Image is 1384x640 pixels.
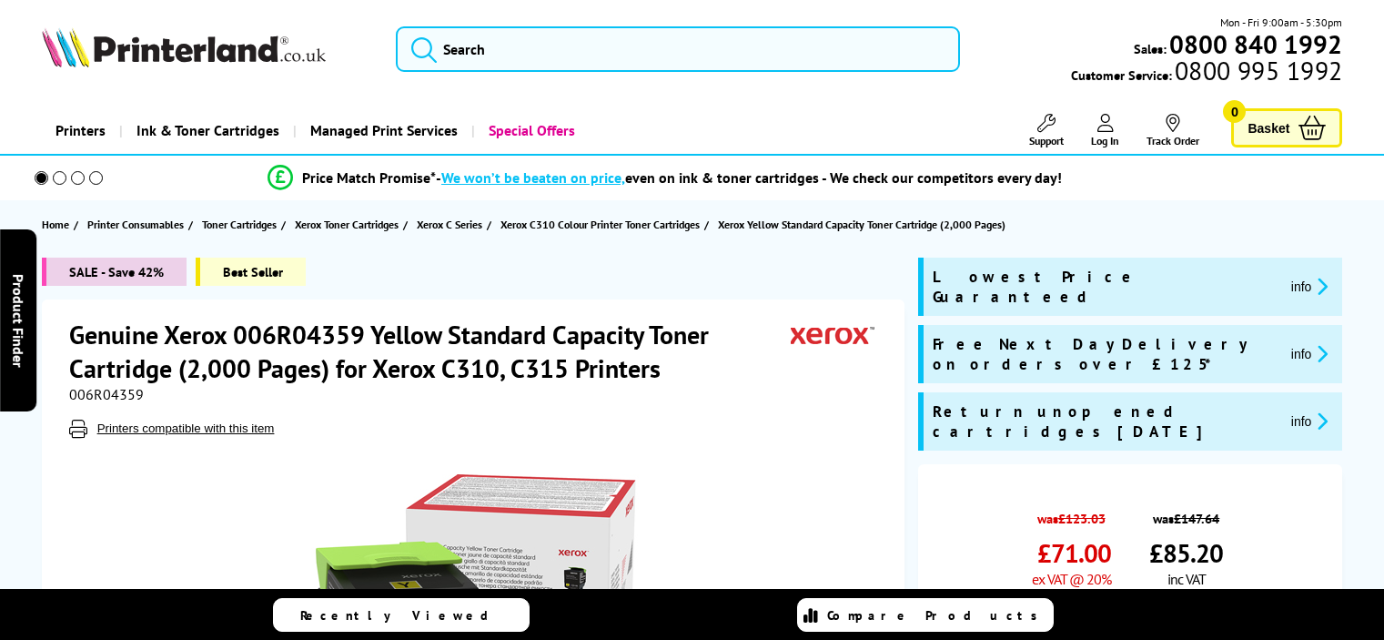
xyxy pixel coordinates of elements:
[1167,36,1342,53] a: 0800 840 1992
[1223,100,1246,123] span: 0
[1037,536,1111,570] span: £71.00
[69,318,791,385] h1: Genuine Xerox 006R04359 Yellow Standard Capacity Toner Cartridge (2,000 Pages) for Xerox C310, C3...
[295,215,399,234] span: Xerox Toner Cartridges
[1029,134,1064,147] span: Support
[295,215,403,234] a: Xerox Toner Cartridges
[827,607,1047,624] span: Compare Products
[9,162,1320,194] li: modal_Promise
[718,215,1010,234] a: Xerox Yellow Standard Capacity Toner Cartridge (2,000 Pages)
[1169,27,1342,61] b: 0800 840 1992
[441,168,625,187] span: We won’t be beaten on price,
[1147,114,1199,147] a: Track Order
[791,318,874,351] img: Xerox
[1091,114,1119,147] a: Log In
[1029,114,1064,147] a: Support
[1071,62,1342,84] span: Customer Service:
[1149,536,1223,570] span: £85.20
[42,215,74,234] a: Home
[42,107,119,154] a: Printers
[1286,343,1334,364] button: promo-description
[92,421,280,436] button: Printers compatible with this item
[933,334,1277,374] span: Free Next Day Delivery on orders over £125*
[300,607,507,624] span: Recently Viewed
[42,27,373,71] a: Printerland Logo
[1231,108,1342,147] a: Basket 0
[1167,570,1206,588] span: inc VAT
[417,215,487,234] a: Xerox C Series
[718,215,1005,234] span: Xerox Yellow Standard Capacity Toner Cartridge (2,000 Pages)
[1174,510,1219,527] strike: £147.64
[136,107,279,154] span: Ink & Toner Cartridges
[396,26,960,72] input: Search
[1032,570,1111,588] span: ex VAT @ 20%
[69,385,144,403] span: 006R04359
[87,215,188,234] a: Printer Consumables
[1058,510,1106,527] strike: £123.03
[471,107,589,154] a: Special Offers
[196,258,306,286] span: Best Seller
[1286,276,1334,297] button: promo-description
[797,598,1054,632] a: Compare Products
[1220,14,1342,31] span: Mon - Fri 9:00am - 5:30pm
[42,215,69,234] span: Home
[1032,501,1111,527] span: was
[202,215,281,234] a: Toner Cartridges
[293,107,471,154] a: Managed Print Services
[1091,134,1119,147] span: Log In
[1172,62,1342,79] span: 0800 995 1992
[42,27,326,67] img: Printerland Logo
[436,168,1062,187] div: - even on ink & toner cartridges - We check our competitors every day!
[302,168,436,187] span: Price Match Promise*
[1134,40,1167,57] span: Sales:
[273,598,530,632] a: Recently Viewed
[119,107,293,154] a: Ink & Toner Cartridges
[933,267,1277,307] span: Lowest Price Guaranteed
[1248,116,1289,140] span: Basket
[933,401,1277,442] span: Return unopened cartridges [DATE]
[417,215,482,234] span: Xerox C Series
[1286,411,1334,432] button: promo-description
[1149,501,1223,527] span: was
[500,215,704,234] a: Xerox C310 Colour Printer Toner Cartridges
[9,273,27,367] span: Product Finder
[500,215,700,234] span: Xerox C310 Colour Printer Toner Cartridges
[87,215,184,234] span: Printer Consumables
[42,258,187,286] span: SALE - Save 42%
[202,215,277,234] span: Toner Cartridges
